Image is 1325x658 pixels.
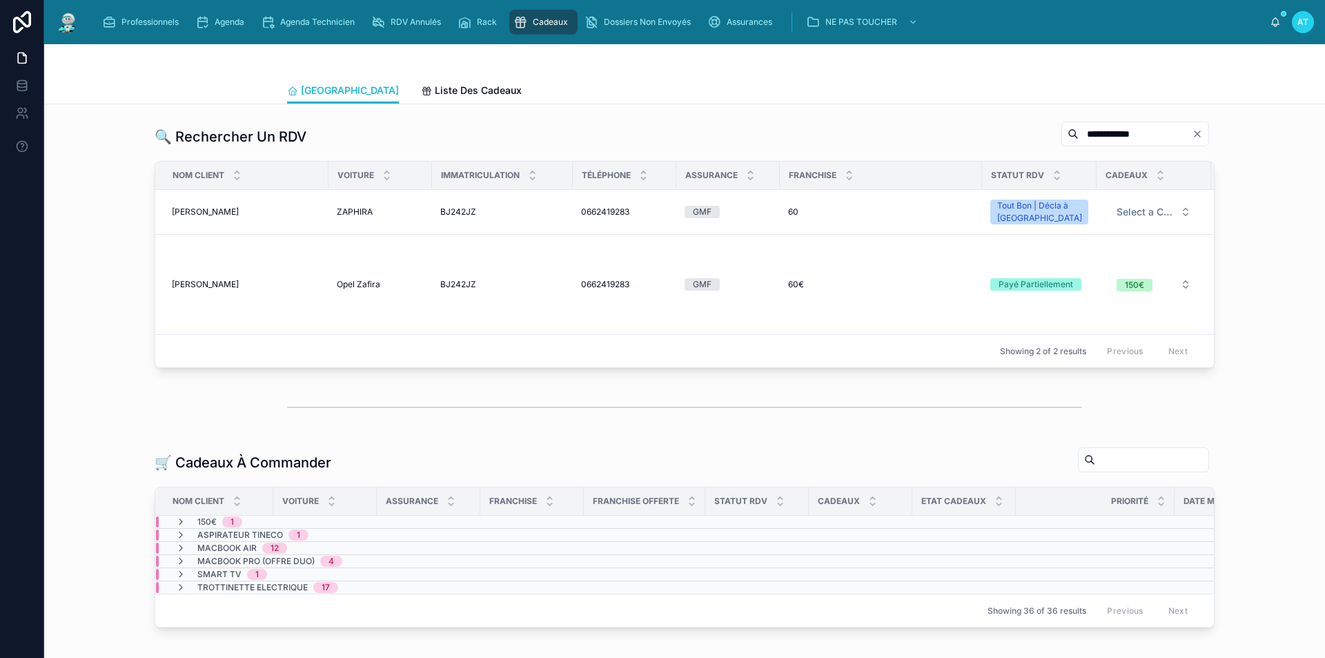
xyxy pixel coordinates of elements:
[453,10,507,35] a: Rack
[990,200,1088,224] a: Tout Bon | Décla à [GEOGRAPHIC_DATA]
[999,278,1073,291] div: Payé Partiellement
[297,530,300,541] div: 1
[1297,17,1308,28] span: AT
[604,17,691,28] span: Dossiers Non Envoyés
[197,543,257,554] span: MacBook Air
[489,496,537,507] span: Franchise
[337,206,424,217] a: ZAPHIRA
[337,170,374,181] span: Voiture
[197,582,308,593] span: Trottinette Electrique
[788,206,798,217] span: 60
[435,84,522,97] span: Liste Des Cadeaux
[789,170,836,181] span: Franchise
[1105,199,1203,225] a: Select Button
[173,496,224,507] span: Nom Client
[1000,346,1086,357] span: Showing 2 of 2 results
[230,516,234,528] div: 1
[693,278,711,291] div: GMF
[685,206,772,218] a: GMF
[441,170,520,181] span: Immatriculation
[1117,205,1175,219] span: Select a Cadeau
[703,10,782,35] a: Assurances
[581,279,629,290] span: 0662419283
[391,17,441,28] span: RDV Annulés
[322,582,330,593] div: 17
[440,279,476,290] span: BJ242JZ
[1111,496,1148,507] span: Priorité
[582,170,631,181] span: Téléphone
[685,278,772,291] a: GMF
[1192,128,1208,139] button: Clear
[197,530,283,541] span: Aspirateur TINECO
[988,606,1086,617] span: Showing 36 of 36 results
[215,17,244,28] span: Agenda
[788,279,974,290] a: 60€
[788,279,804,290] span: 60€
[257,10,364,35] a: Agenda Technicien
[197,556,315,567] span: MacBook Pro (OFFRE DUO)
[121,17,179,28] span: Professionnels
[581,279,668,290] a: 0662419283
[172,279,320,290] a: [PERSON_NAME]
[990,278,1088,291] a: Payé Partiellement
[55,11,80,33] img: App logo
[197,569,242,580] span: Smart TV
[1125,279,1144,291] div: 150€
[172,206,320,217] a: [PERSON_NAME]
[421,78,522,106] a: Liste Des Cadeaux
[727,17,772,28] span: Assurances
[1106,170,1148,181] span: Cadeaux
[337,279,380,290] span: Opel Zafira
[693,206,711,218] div: GMF
[802,10,925,35] a: NE PAS TOUCHER
[921,496,986,507] span: Etat Cadeaux
[581,206,629,217] span: 0662419283
[98,10,188,35] a: Professionnels
[197,516,217,528] span: 150€
[533,17,568,28] span: Cadeaux
[581,206,668,217] a: 0662419283
[337,279,424,290] a: Opel Zafira
[477,17,497,28] span: Rack
[280,17,355,28] span: Agenda Technicien
[282,496,319,507] span: Voiture
[714,496,767,507] span: Statut RDV
[173,170,224,181] span: Nom Client
[91,7,1270,37] div: scrollable content
[991,170,1044,181] span: Statut RDV
[255,569,259,580] div: 1
[580,10,700,35] a: Dossiers Non Envoyés
[440,206,476,217] span: BJ242JZ
[328,556,334,567] div: 4
[271,543,279,554] div: 12
[155,127,306,146] h1: 🔍 Rechercher Un RDV
[440,279,565,290] a: BJ242JZ
[1106,272,1202,297] button: Select Button
[1106,200,1202,224] button: Select Button
[818,496,860,507] span: Cadeaux
[155,453,331,472] h1: 🛒 Cadeaux À Commander
[191,10,254,35] a: Agenda
[337,206,373,217] span: ZAPHIRA
[287,78,399,104] a: [GEOGRAPHIC_DATA]
[386,496,438,507] span: Assurance
[172,206,239,217] span: [PERSON_NAME]
[593,496,679,507] span: Franchise Offerte
[440,206,565,217] a: BJ242JZ
[825,17,897,28] span: NE PAS TOUCHER
[1105,271,1203,298] a: Select Button
[997,200,1082,224] div: Tout Bon | Décla à [GEOGRAPHIC_DATA]
[788,206,974,217] a: 60
[509,10,578,35] a: Cadeaux
[685,170,738,181] span: Assurance
[367,10,451,35] a: RDV Annulés
[1184,496,1294,507] span: Date Mise A Commander
[301,84,399,97] span: [GEOGRAPHIC_DATA]
[172,279,239,290] span: [PERSON_NAME]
